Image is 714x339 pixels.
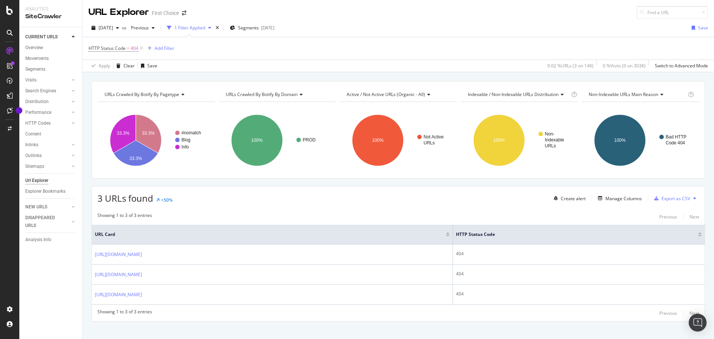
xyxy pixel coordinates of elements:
[25,65,45,73] div: Segments
[131,43,138,54] span: 404
[97,212,152,221] div: Showing 1 to 3 of 3 entries
[152,9,179,17] div: First Choice
[461,108,577,173] div: A chart.
[652,60,708,72] button: Switch to Advanced Mode
[25,33,58,41] div: CURRENT URLS
[698,25,708,31] div: Save
[25,188,65,195] div: Explorer Bookmarks
[689,308,699,317] button: Next
[25,33,70,41] a: CURRENT URLS
[25,87,70,95] a: Search Engines
[595,194,642,203] button: Manage Columns
[89,22,122,34] button: [DATE]
[25,163,44,170] div: Sitemaps
[340,108,456,173] svg: A chart.
[587,89,686,100] h4: Non-Indexable URLs Main Reason
[468,91,559,97] span: Indexable / Non-Indexable URLs distribution
[142,131,155,136] text: 33.3%
[25,152,42,160] div: Outlinks
[161,197,173,203] div: +50%
[545,137,564,143] text: Indexable
[689,214,699,220] div: Next
[97,108,214,173] svg: A chart.
[345,89,450,100] h4: Active / Not Active URLs
[493,138,505,143] text: 100%
[89,45,126,51] span: HTTP Status Code
[561,195,586,202] div: Create alert
[25,76,36,84] div: Visits
[95,231,444,238] span: URL Card
[582,108,698,173] div: A chart.
[637,6,708,19] input: Find a URL
[25,44,43,52] div: Overview
[551,192,586,204] button: Create alert
[181,130,201,135] text: #nomatch
[25,130,77,138] a: Content
[174,25,205,31] div: 1 Filter Applied
[99,63,110,69] div: Apply
[25,214,63,230] div: DISAPPEARED URLS
[662,195,690,202] div: Export as CSV
[25,55,49,63] div: Movements
[219,108,335,173] div: A chart.
[103,89,208,100] h4: URLs Crawled By Botify By pagetype
[25,236,77,244] a: Analysis Info
[659,310,677,316] div: Previous
[25,98,70,106] a: Distribution
[25,76,70,84] a: Visits
[25,203,70,211] a: NEW URLS
[181,137,190,143] text: Blog
[181,144,189,150] text: Info
[547,63,594,69] div: 0.02 % URLs ( 3 on 14K )
[659,308,677,317] button: Previous
[95,271,142,278] a: [URL][DOMAIN_NAME]
[113,60,135,72] button: Clear
[25,203,47,211] div: NEW URLS
[164,22,214,34] button: 1 Filter Applied
[16,107,22,114] div: Tooltip anchor
[659,212,677,221] button: Previous
[25,141,70,149] a: Inlinks
[589,91,658,97] span: Non-Indexable URLs Main Reason
[95,291,142,298] a: [URL][DOMAIN_NAME]
[25,55,77,63] a: Movements
[466,89,570,100] h4: Indexable / Non-Indexable URLs Distribution
[545,131,554,137] text: Non-
[456,231,687,238] span: HTTP Status Code
[145,44,174,53] button: Add Filter
[659,214,677,220] div: Previous
[127,45,129,51] span: =
[128,25,149,31] span: Previous
[182,10,186,16] div: arrow-right-arrow-left
[666,140,685,145] text: Code 404
[251,138,263,143] text: 100%
[224,89,329,100] h4: URLs Crawled By Botify By domain
[689,22,708,34] button: Save
[25,152,70,160] a: Outlinks
[97,308,152,317] div: Showing 1 to 3 of 3 entries
[25,214,70,230] a: DISAPPEARED URLS
[25,44,77,52] a: Overview
[104,91,179,97] span: URLs Crawled By Botify By pagetype
[456,271,702,277] div: 404
[614,138,626,143] text: 100%
[25,12,76,21] div: SiteCrawler
[138,60,157,72] button: Save
[227,22,277,34] button: Segments[DATE]
[25,141,38,149] div: Inlinks
[25,163,70,170] a: Sitemaps
[456,250,702,257] div: 404
[128,22,158,34] button: Previous
[347,91,425,97] span: Active / Not Active URLs (organic - all)
[117,131,129,136] text: 33.3%
[689,212,699,221] button: Next
[545,143,556,148] text: URLs
[25,87,56,95] div: Search Engines
[214,24,221,32] div: times
[25,98,49,106] div: Distribution
[99,25,113,31] span: 2025 Aug. 13th
[603,63,646,69] div: 0 % Visits ( 0 on 303K )
[261,25,274,31] div: [DATE]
